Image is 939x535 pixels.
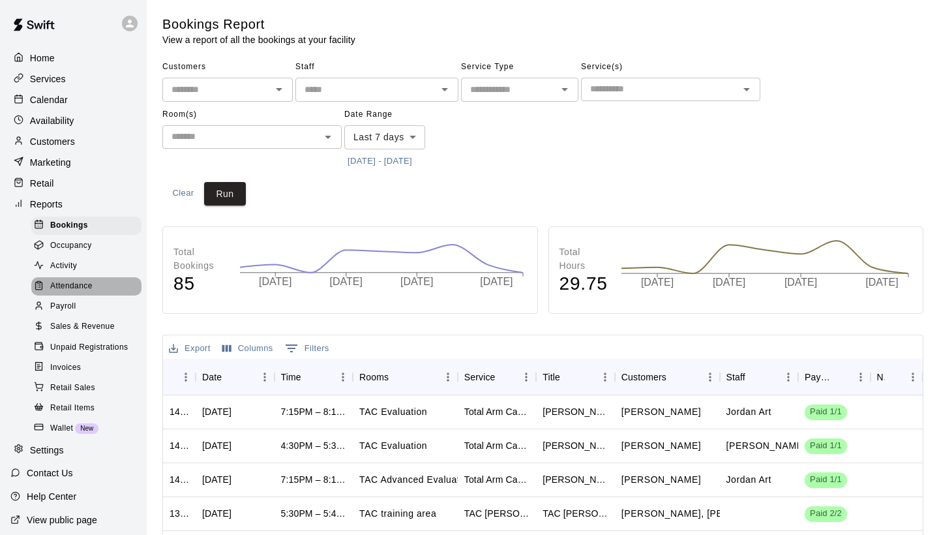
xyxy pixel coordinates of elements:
[30,135,75,148] p: Customers
[359,439,427,453] p: TAC Evaluation
[30,93,68,106] p: Calendar
[30,177,54,190] p: Retail
[202,507,231,520] div: Thu, Sep 18, 2025
[464,405,530,418] div: Total Arm Care Evaluation (Ages 13+)
[170,368,188,386] button: Sort
[27,513,97,527] p: View public page
[30,444,64,457] p: Settings
[282,338,333,359] button: Show filters
[621,439,701,453] p: Connor Clarke
[805,359,832,395] div: Payment
[10,132,136,151] div: Customers
[458,359,537,395] div: Service
[556,80,574,99] button: Open
[30,52,55,65] p: Home
[281,439,347,452] div: 4:30PM – 5:30PM
[270,80,288,99] button: Open
[866,277,899,288] tspan: [DATE]
[805,440,847,452] span: Paid 1/1
[720,359,799,395] div: Staff
[10,153,136,172] a: Marketing
[31,398,147,418] a: Retail Items
[259,276,291,287] tspan: [DATE]
[50,341,128,354] span: Unpaid Registrations
[595,367,615,387] button: Menu
[31,418,147,438] a: WalletNew
[219,339,276,359] button: Select columns
[10,440,136,460] div: Settings
[319,128,337,146] button: Open
[903,367,923,387] button: Menu
[641,277,674,288] tspan: [DATE]
[464,473,530,486] div: Total Arm Care Advanced Evaluation (Ages 13+)
[496,368,514,386] button: Sort
[31,359,142,377] div: Invoices
[464,439,530,452] div: Total Arm Care Evaluation (Ages 13+)
[31,358,147,378] a: Invoices
[436,80,454,99] button: Open
[344,151,415,172] button: [DATE] - [DATE]
[666,368,685,386] button: Sort
[281,405,347,418] div: 7:15PM – 8:15PM
[27,490,76,503] p: Help Center
[438,367,458,387] button: Menu
[27,466,73,480] p: Contact Us
[162,104,342,125] span: Room(s)
[50,239,92,252] span: Occupancy
[31,317,147,337] a: Sales & Revenue
[281,473,347,486] div: 7:15PM – 8:15PM
[359,359,389,395] div: Rooms
[713,277,745,288] tspan: [DATE]
[202,405,231,418] div: Mon, Sep 15, 2025
[726,405,771,419] p: Jordan Art
[805,406,847,418] span: Paid 1/1
[162,182,204,206] button: Clear
[31,236,147,256] a: Occupancy
[359,507,436,521] p: TAC training area
[389,368,407,386] button: Sort
[10,90,136,110] a: Calendar
[275,359,353,395] div: Time
[726,359,745,395] div: Staff
[560,368,578,386] button: Sort
[464,359,496,395] div: Service
[50,219,88,232] span: Bookings
[621,405,701,419] p: Wyatt Wolpert
[726,439,806,453] p: Brad Hedden
[196,359,275,395] div: Date
[170,507,189,520] div: 1315708
[162,16,355,33] h5: Bookings Report
[50,300,76,313] span: Payroll
[353,359,458,395] div: Rooms
[31,298,142,316] div: Payroll
[784,277,817,288] tspan: [DATE]
[50,320,115,333] span: Sales & Revenue
[344,104,458,125] span: Date Range
[170,439,189,452] div: 1426037
[461,57,578,78] span: Service Type
[162,33,355,46] p: View a report of all the bookings at your facility
[162,57,293,78] span: Customers
[202,473,231,486] div: Thu, Sep 18, 2025
[163,359,196,395] div: ID
[543,507,608,520] div: TAC Tom/Mike
[173,273,226,296] h4: 85
[559,273,608,296] h4: 29.75
[10,174,136,193] a: Retail
[202,359,222,395] div: Date
[581,57,760,78] span: Service(s)
[480,276,513,287] tspan: [DATE]
[10,194,136,214] a: Reports
[615,359,720,395] div: Customers
[833,368,851,386] button: Sort
[10,69,136,89] a: Services
[30,156,71,169] p: Marketing
[726,473,771,487] p: Jordan Art
[344,125,425,149] div: Last 7 days
[330,276,363,287] tspan: [DATE]
[31,318,142,336] div: Sales & Revenue
[516,367,536,387] button: Menu
[877,359,885,395] div: Notes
